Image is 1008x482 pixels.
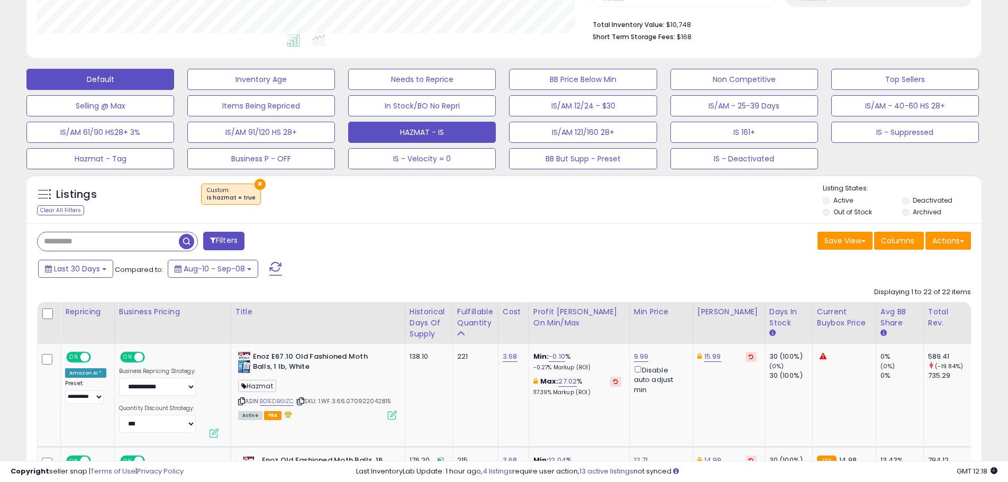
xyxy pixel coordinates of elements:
p: 117.39% Markup (ROI) [533,389,621,396]
button: IS/AM 91/120 HS 28+ [187,122,335,143]
div: 30 (100%) [769,352,812,361]
small: (-19.84%) [935,362,963,370]
button: IS - Velocity = 0 [348,148,496,169]
label: Business Repricing Strategy: [119,368,196,375]
i: hazardous material [281,411,293,418]
button: Aug-10 - Sep-08 [168,260,258,278]
span: ON [121,353,134,362]
p: -0.27% Markup (ROI) [533,364,621,371]
span: $168 [677,32,692,42]
b: Min: [533,351,549,361]
span: Compared to: [115,265,164,275]
div: % [533,377,621,396]
a: Privacy Policy [137,466,184,476]
div: Title [235,306,401,317]
div: Fulfillable Quantity [457,306,494,329]
button: IS/AM - 40-60 HS 28+ [831,95,979,116]
span: Last 30 Days [54,263,100,274]
span: Aug-10 - Sep-08 [184,263,245,274]
div: Preset: [65,380,106,404]
div: 30 (100%) [769,371,812,380]
button: IS/AM 121/160 28+ [509,122,657,143]
button: Last 30 Days [38,260,113,278]
div: Displaying 1 to 22 of 22 items [874,287,971,297]
div: 221 [457,352,490,361]
div: is hazmat = true [207,194,255,202]
div: ASIN: [238,352,397,419]
small: (0%) [880,362,895,370]
b: Enoz E67.10 Old Fashioned Moth Balls, 1 lb, White [253,352,382,374]
div: Last InventoryLab Update: 1 hour ago, require user action, not synced. [356,467,997,477]
span: Hazmat [238,380,276,392]
b: Total Inventory Value: [593,20,665,29]
label: Archived [913,207,941,216]
div: Avg BB Share [880,306,919,329]
div: 589.41 [928,352,971,361]
strong: Copyright [11,466,49,476]
span: Custom: [207,186,255,202]
span: | SKU: 1.WF.3.66.070922042815 [296,397,392,405]
span: OFF [89,353,106,362]
div: Business Pricing [119,306,226,317]
div: seller snap | | [11,467,184,477]
span: All listings currently available for purchase on Amazon [238,411,262,420]
label: Out of Stock [833,207,872,216]
a: -0.10 [549,351,565,362]
span: Columns [881,235,914,246]
div: Cost [503,306,524,317]
div: Disable auto adjust min [634,364,685,395]
button: Items Being Repriced [187,95,335,116]
button: BB Price Below Min [509,69,657,90]
button: IS - Suppressed [831,122,979,143]
div: 0% [880,371,923,380]
button: IS 161+ [670,122,818,143]
button: Business P - OFF [187,148,335,169]
button: In Stock/BO No Repri [348,95,496,116]
div: Historical Days Of Supply [410,306,448,340]
li: $10,748 [593,17,963,30]
div: 0% [880,352,923,361]
th: The percentage added to the cost of goods (COGS) that forms the calculator for Min & Max prices. [529,302,629,344]
img: 51tqi1Vj2ZL._SL40_.jpg [238,352,250,373]
p: Listing States: [823,184,982,194]
button: IS/AM - 25-39 Days [670,95,818,116]
button: Default [26,69,174,90]
span: 2025-10-9 12:18 GMT [957,466,997,476]
small: Avg BB Share. [880,329,887,338]
button: Hazmat - Tag [26,148,174,169]
button: Save View [818,232,873,250]
button: Top Sellers [831,69,979,90]
button: IS/AM 61/90 HS28+ 3% [26,122,174,143]
div: Days In Stock [769,306,808,329]
span: FBA [264,411,282,420]
button: Selling @ Max [26,95,174,116]
b: Short Term Storage Fees: [593,32,675,41]
button: IS - Deactivated [670,148,818,169]
a: 13 active listings [579,466,633,476]
div: Total Rev. [928,306,967,329]
div: Repricing [65,306,110,317]
button: Needs to Reprice [348,69,496,90]
button: Inventory Age [187,69,335,90]
div: Amazon AI * [65,368,106,378]
button: IS/AM 12/24 - $30 [509,95,657,116]
a: 15.99 [704,351,721,362]
button: BB But Supp - Preset [509,148,657,169]
button: HAZMAT - IS [348,122,496,143]
button: Non Competitive [670,69,818,90]
label: Quantity Discount Strategy: [119,405,196,412]
div: Profit [PERSON_NAME] on Min/Max [533,306,625,329]
div: % [533,352,621,371]
div: Min Price [634,306,688,317]
div: Current Buybox Price [817,306,871,329]
h5: Listings [56,187,97,202]
div: [PERSON_NAME] [697,306,760,317]
a: 27.02 [558,376,577,387]
a: 9.99 [634,351,649,362]
a: 4 listings [483,466,512,476]
button: × [255,179,266,190]
span: ON [67,353,80,362]
div: 138.10 [410,352,444,361]
button: Columns [874,232,924,250]
a: 3.68 [503,351,517,362]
